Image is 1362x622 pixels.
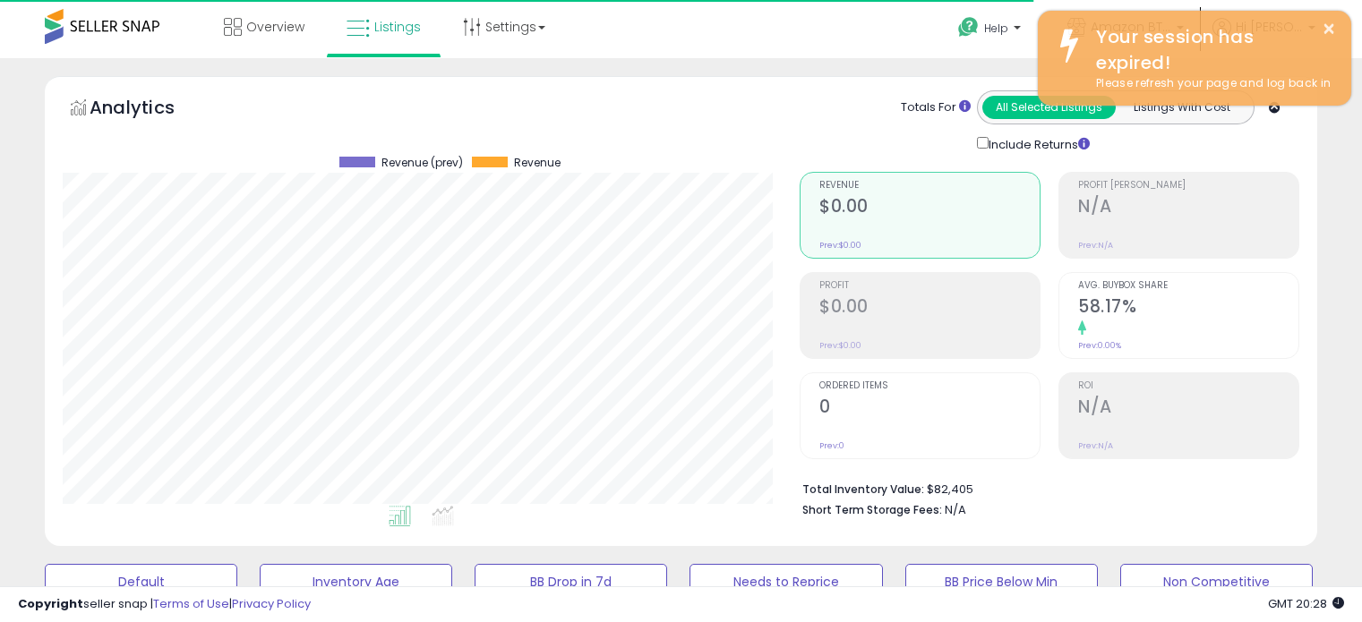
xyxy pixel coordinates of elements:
[18,596,311,613] div: seller snap | |
[901,99,971,116] div: Totals For
[1078,381,1298,391] span: ROI
[514,157,561,169] span: Revenue
[984,21,1008,36] span: Help
[819,396,1040,421] h2: 0
[957,16,980,38] i: Get Help
[819,381,1040,391] span: Ordered Items
[45,564,237,600] button: Default
[90,95,210,124] h5: Analytics
[819,240,861,251] small: Prev: $0.00
[1322,18,1336,40] button: ×
[374,18,421,36] span: Listings
[802,502,942,517] b: Short Term Storage Fees:
[1078,396,1298,421] h2: N/A
[944,3,1039,58] a: Help
[1078,440,1113,451] small: Prev: N/A
[819,440,844,451] small: Prev: 0
[1120,564,1313,600] button: Non Competitive
[802,477,1286,498] li: $82,405
[153,595,229,612] a: Terms of Use
[1078,240,1113,251] small: Prev: N/A
[690,564,882,600] button: Needs to Reprice
[905,564,1098,600] button: BB Price Below Min
[1078,196,1298,220] h2: N/A
[1115,96,1248,119] button: Listings With Cost
[819,296,1040,320] h2: $0.00
[1078,296,1298,320] h2: 58.17%
[381,157,463,169] span: Revenue (prev)
[819,340,861,351] small: Prev: $0.00
[1078,340,1121,351] small: Prev: 0.00%
[1078,181,1298,191] span: Profit [PERSON_NAME]
[18,595,83,612] strong: Copyright
[260,564,452,600] button: Inventory Age
[1078,281,1298,291] span: Avg. Buybox Share
[982,96,1116,119] button: All Selected Listings
[819,196,1040,220] h2: $0.00
[819,181,1040,191] span: Revenue
[1083,75,1338,92] div: Please refresh your page and log back in
[945,501,966,518] span: N/A
[232,595,311,612] a: Privacy Policy
[819,281,1040,291] span: Profit
[475,564,667,600] button: BB Drop in 7d
[802,481,924,497] b: Total Inventory Value:
[964,133,1111,154] div: Include Returns
[1083,24,1338,75] div: Your session has expired!
[1268,595,1344,612] span: 2025-08-16 20:28 GMT
[246,18,304,36] span: Overview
